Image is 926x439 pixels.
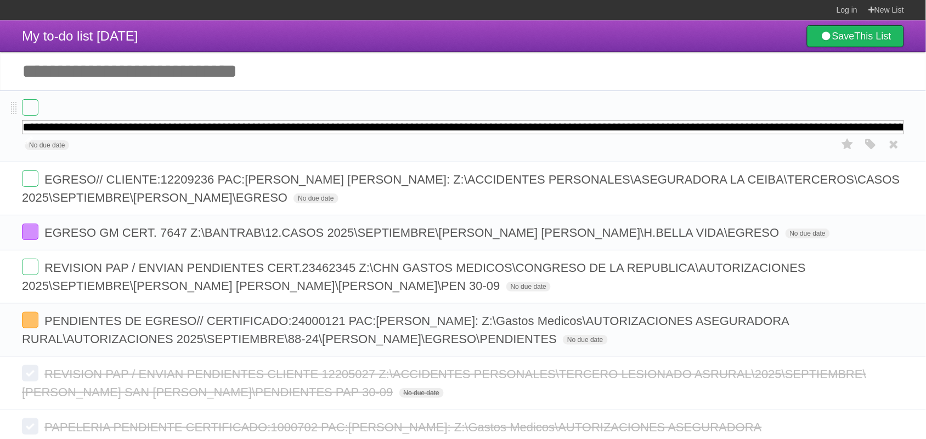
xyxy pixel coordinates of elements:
span: REVISION PAP / ENVIAN PENDIENTES CLIENTE 12205027 Z:\ACCIDENTES PERSONALES\TERCERO LESIONADO ASRU... [22,367,866,399]
span: No due date [563,335,607,345]
span: No due date [293,193,338,203]
span: EGRESO// CLIENTE:12209236 PAC:[PERSON_NAME] [PERSON_NAME]: Z:\ACCIDENTES PERSONALES\ASEGURADORA L... [22,173,900,204]
b: This List [855,31,891,42]
label: Done [22,312,38,328]
label: Done [22,418,38,435]
span: No due date [25,140,69,150]
label: Star task [837,135,858,153]
label: Done [22,224,38,240]
span: No due date [506,282,551,292]
span: No due date [399,388,444,398]
label: Done [22,365,38,381]
span: REVISION PAP / ENVIAN PENDIENTES CERT.23462345 Z:\CHN GASTOS MEDICOS\CONGRESO DE LA REPUBLICA\AUT... [22,261,806,293]
label: Done [22,259,38,275]
a: SaveThis List [807,25,904,47]
span: EGRESO GM CERT. 7647 Z:\BANTRAB\12.CASOS 2025\SEPTIEMBRE\[PERSON_NAME] [PERSON_NAME]\H.BELLA VIDA... [44,226,782,240]
span: My to-do list [DATE] [22,28,138,43]
span: PENDIENTES DE EGRESO// CERTIFICADO:24000121 PAC:[PERSON_NAME]: Z:\Gastos Medicos\AUTORIZACIONES A... [22,314,789,346]
span: No due date [786,229,830,238]
label: Done [22,99,38,116]
label: Done [22,170,38,187]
